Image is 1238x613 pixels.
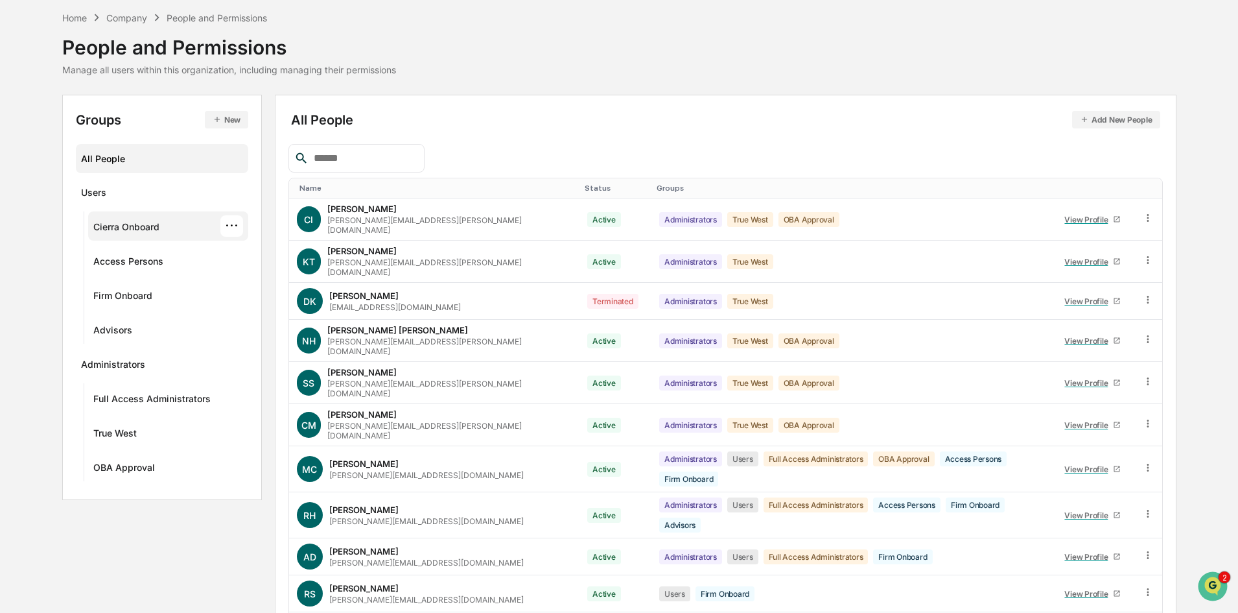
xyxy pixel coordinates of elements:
div: [PERSON_NAME] [329,291,399,301]
div: [PERSON_NAME] [327,367,397,378]
div: Start new chat [58,99,213,112]
div: Users [727,451,758,466]
p: How can we help? [13,27,236,48]
div: True West [727,254,773,269]
button: Add New People [1072,111,1160,128]
div: [PERSON_NAME] [327,204,397,214]
div: Users [727,498,758,512]
span: AD [303,551,316,562]
div: Firm Onboard [93,290,152,306]
div: [PERSON_NAME][EMAIL_ADDRESS][DOMAIN_NAME] [329,516,524,526]
div: View Profile [1064,215,1113,224]
a: View Profile [1059,584,1127,604]
div: Toggle SortBy [299,184,575,193]
div: Groups [76,111,249,128]
a: View Profile [1059,459,1127,479]
a: 🗄️Attestations [89,225,166,248]
div: OBA Approval [93,462,155,477]
div: Administrators [659,254,722,269]
div: View Profile [1064,420,1113,430]
div: OBA Approval [873,451,934,466]
a: 🔎Data Lookup [8,250,87,273]
a: View Profile [1059,210,1127,230]
div: View Profile [1064,589,1113,599]
div: [PERSON_NAME][EMAIL_ADDRESS][DOMAIN_NAME] [329,595,524,605]
div: Toggle SortBy [585,184,646,193]
div: [PERSON_NAME] [329,583,399,594]
div: Access Persons [873,498,940,512]
div: Advisors [93,324,132,340]
span: NH [302,335,316,346]
img: 1746055101610-c473b297-6a78-478c-a979-82029cc54cd1 [13,99,36,123]
div: OBA Approval [778,376,839,391]
div: ··· [220,215,243,237]
div: Administrators [659,451,722,466]
span: Pylon [129,287,157,296]
div: [PERSON_NAME][EMAIL_ADDRESS][DOMAIN_NAME] [329,470,524,480]
div: 🖐️ [13,232,23,242]
span: RS [304,588,316,599]
div: Toggle SortBy [1057,184,1129,193]
div: Administrators [659,294,722,309]
div: True West [93,427,137,443]
div: Toggle SortBy [1145,184,1157,193]
iframe: Open customer support [1197,570,1232,605]
a: 🖐️Preclearance [8,225,89,248]
img: Ed Schembor [13,164,34,185]
div: [PERSON_NAME] [329,546,399,557]
div: OBA Approval [778,212,839,227]
div: True West [727,333,773,348]
span: [PERSON_NAME] [40,176,105,187]
div: [PERSON_NAME] [PERSON_NAME] [327,325,468,335]
div: Firm Onboard [873,549,932,564]
div: True West [727,212,773,227]
div: 🗄️ [94,232,104,242]
div: True West [727,376,773,391]
div: [PERSON_NAME][EMAIL_ADDRESS][DOMAIN_NAME] [329,558,524,568]
div: OBA Approval [778,333,839,348]
span: DK [303,296,316,307]
div: Administrators [659,498,722,512]
div: Full Access Administrators [764,451,869,466]
div: Advisors [659,518,701,533]
div: Active [587,333,621,348]
div: View Profile [1064,378,1113,388]
div: [PERSON_NAME] [327,409,397,420]
a: View Profile [1059,373,1127,393]
div: View Profile [1064,511,1113,520]
div: Full Access Administrators [93,393,211,409]
a: View Profile [1059,291,1127,311]
div: Administrators [659,212,722,227]
div: [PERSON_NAME][EMAIL_ADDRESS][PERSON_NAME][DOMAIN_NAME] [327,337,572,356]
div: True West [727,294,773,309]
span: • [108,176,112,187]
div: [EMAIL_ADDRESS][DOMAIN_NAME] [329,302,461,312]
div: Terminated [587,294,638,309]
div: Past conversations [13,144,87,154]
div: We're available if you need us! [58,112,178,123]
div: OBA Approval [778,418,839,433]
div: Full Access Administrators [764,549,869,564]
div: Users [81,187,106,202]
img: 1746055101610-c473b297-6a78-478c-a979-82029cc54cd1 [26,177,36,187]
span: RH [303,510,316,521]
img: 6558925923028_b42adfe598fdc8269267_72.jpg [27,99,51,123]
span: [DATE] [115,176,141,187]
div: Access Persons [93,256,163,271]
span: CM [301,420,316,431]
div: Cierra Onboard [93,221,159,237]
div: Company [106,12,147,23]
div: Users [659,586,690,601]
span: SS [303,378,314,389]
span: KT [303,256,315,267]
div: View Profile [1064,296,1113,306]
div: Active [587,376,621,391]
div: People and Permissions [62,25,396,59]
span: Data Lookup [26,255,82,268]
div: Administrators [659,549,722,564]
div: Home [62,12,87,23]
div: True West [727,418,773,433]
div: Active [587,418,621,433]
div: All People [81,148,244,169]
